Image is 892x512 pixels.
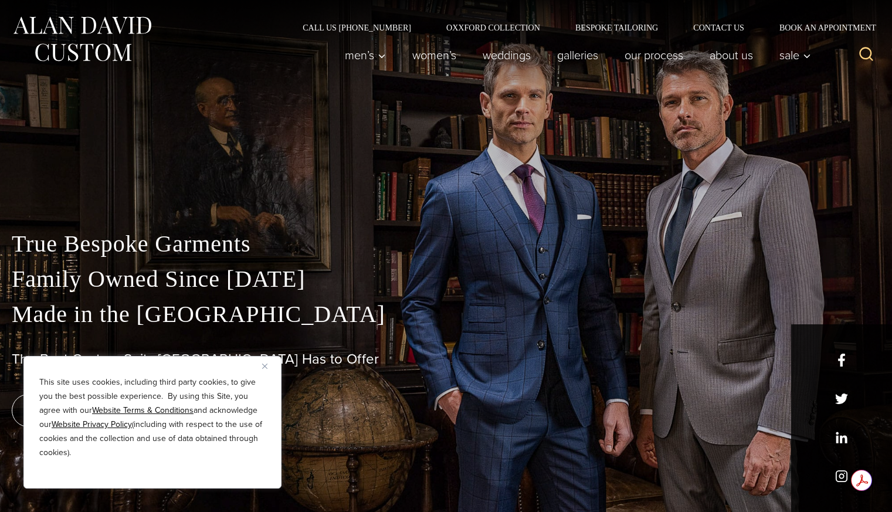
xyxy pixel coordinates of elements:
a: About Us [697,43,766,67]
button: View Search Form [852,41,880,69]
h1: The Best Custom Suits [GEOGRAPHIC_DATA] Has to Offer [12,351,880,368]
nav: Primary Navigation [332,43,818,67]
a: weddings [470,43,544,67]
p: This site uses cookies, including third party cookies, to give you the best possible experience. ... [39,375,266,460]
button: Close [262,359,276,373]
a: Website Terms & Conditions [92,404,194,416]
p: True Bespoke Garments Family Owned Since [DATE] Made in the [GEOGRAPHIC_DATA] [12,226,880,332]
a: Contact Us [676,23,762,32]
nav: Secondary Navigation [285,23,880,32]
a: Oxxford Collection [429,23,558,32]
span: Sale [779,49,811,61]
a: Call Us [PHONE_NUMBER] [285,23,429,32]
span: Men’s [345,49,386,61]
img: Alan David Custom [12,13,152,65]
a: Bespoke Tailoring [558,23,676,32]
a: Galleries [544,43,612,67]
a: Women’s [399,43,470,67]
a: Our Process [612,43,697,67]
img: Close [262,364,267,369]
a: Website Privacy Policy [52,418,132,430]
a: Book an Appointment [762,23,880,32]
a: book an appointment [12,394,176,427]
